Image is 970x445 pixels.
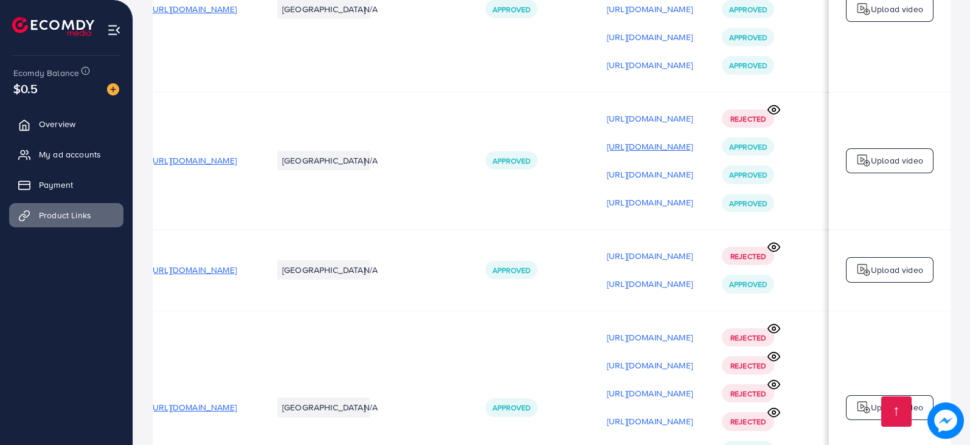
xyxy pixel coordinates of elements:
[364,401,378,413] span: N/A
[729,279,767,289] span: Approved
[9,173,123,197] a: Payment
[607,386,693,401] p: [URL][DOMAIN_NAME]
[39,118,75,130] span: Overview
[607,249,693,263] p: [URL][DOMAIN_NAME]
[151,264,237,276] span: [URL][DOMAIN_NAME]
[277,151,370,170] li: [GEOGRAPHIC_DATA]
[871,263,923,277] p: Upload video
[856,2,871,16] img: logo
[607,414,693,429] p: [URL][DOMAIN_NAME]
[871,400,923,415] p: Upload video
[151,401,237,413] span: [URL][DOMAIN_NAME]
[9,203,123,227] a: Product Links
[729,198,767,209] span: Approved
[607,58,693,72] p: [URL][DOMAIN_NAME]
[607,358,693,373] p: [URL][DOMAIN_NAME]
[607,111,693,126] p: [URL][DOMAIN_NAME]
[13,80,38,97] span: $0.5
[730,114,766,124] span: Rejected
[13,67,79,79] span: Ecomdy Balance
[493,4,530,15] span: Approved
[607,2,693,16] p: [URL][DOMAIN_NAME]
[730,360,766,371] span: Rejected
[730,416,766,427] span: Rejected
[729,142,767,152] span: Approved
[364,3,378,15] span: N/A
[493,265,530,275] span: Approved
[730,251,766,261] span: Rejected
[107,23,121,37] img: menu
[856,153,871,168] img: logo
[39,148,101,160] span: My ad accounts
[39,179,73,191] span: Payment
[607,139,693,154] p: [URL][DOMAIN_NAME]
[871,153,923,168] p: Upload video
[871,2,923,16] p: Upload video
[730,333,766,343] span: Rejected
[151,154,237,167] span: [URL][DOMAIN_NAME]
[151,3,237,15] span: [URL][DOMAIN_NAME]
[607,167,693,182] p: [URL][DOMAIN_NAME]
[277,398,370,417] li: [GEOGRAPHIC_DATA]
[607,330,693,345] p: [URL][DOMAIN_NAME]
[9,142,123,167] a: My ad accounts
[729,4,767,15] span: Approved
[607,30,693,44] p: [URL][DOMAIN_NAME]
[729,60,767,71] span: Approved
[856,263,871,277] img: logo
[856,400,871,415] img: logo
[493,156,530,166] span: Approved
[493,402,530,413] span: Approved
[607,195,693,210] p: [URL][DOMAIN_NAME]
[39,209,91,221] span: Product Links
[364,264,378,276] span: N/A
[277,260,370,280] li: [GEOGRAPHIC_DATA]
[607,277,693,291] p: [URL][DOMAIN_NAME]
[730,388,766,399] span: Rejected
[729,170,767,180] span: Approved
[927,402,964,439] img: image
[12,17,94,36] img: logo
[9,112,123,136] a: Overview
[364,154,378,167] span: N/A
[729,32,767,43] span: Approved
[107,83,119,95] img: image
